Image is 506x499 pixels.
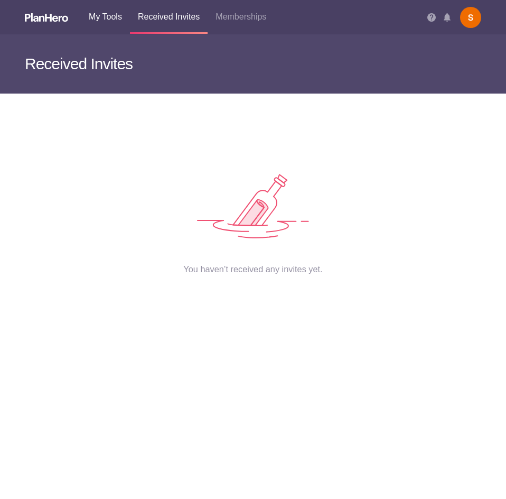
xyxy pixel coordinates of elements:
img: Help icon [427,13,436,22]
img: Logo white planhero [25,13,68,22]
h3: Received Invites [25,34,481,94]
img: Notifications [444,13,451,22]
img: Received empty [197,174,309,238]
img: Acg8ockomsf3uwbjdjhrqzhulvtzf hfq4wspi0pua2mebs05la4ta s96 c?1760382613 [460,7,481,28]
h4: You haven’t received any invites yet. [16,263,490,275]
